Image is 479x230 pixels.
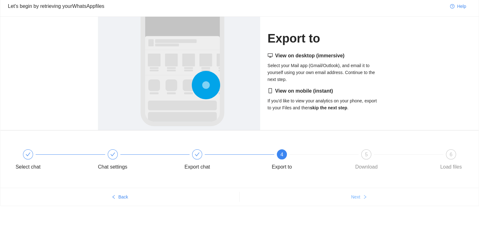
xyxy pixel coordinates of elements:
span: desktop [268,53,273,58]
div: Select your Mail app (Gmail/Outlook), and email it to yourself using your own email address. Cont... [268,52,381,83]
span: check [195,152,200,157]
div: Chat settings [94,149,179,172]
div: Chat settings [98,162,127,172]
button: Nextright [240,192,479,202]
button: question-circleHelp [445,1,471,11]
span: right [363,195,367,200]
div: 5Download [348,149,433,172]
div: Select chat [10,149,94,172]
div: Export chat [179,149,264,172]
h5: View on mobile (instant) [268,87,381,95]
span: Next [351,193,360,200]
div: Export to [272,162,292,172]
div: 6Load files [433,149,469,172]
span: 6 [450,152,453,157]
span: check [26,152,31,157]
span: left [111,195,116,200]
div: Export chat [185,162,210,172]
strong: skip the next step [310,105,347,110]
div: Download [355,162,378,172]
div: Select chat [15,162,40,172]
span: 5 [365,152,368,157]
span: question-circle [450,4,454,9]
span: 4 [280,152,283,157]
div: If you'd like to view your analytics on your phone, export to your Files and then . [268,87,381,111]
button: leftBack [0,192,239,202]
div: 4Export to [264,149,348,172]
span: Back [118,193,128,200]
h5: View on desktop (immersive) [268,52,381,60]
div: Load files [440,162,462,172]
h1: Export to [268,31,381,46]
div: Let's begin by retrieving your WhatsApp files [8,2,445,10]
span: Help [457,3,466,10]
span: check [110,152,115,157]
span: mobile [268,88,273,93]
